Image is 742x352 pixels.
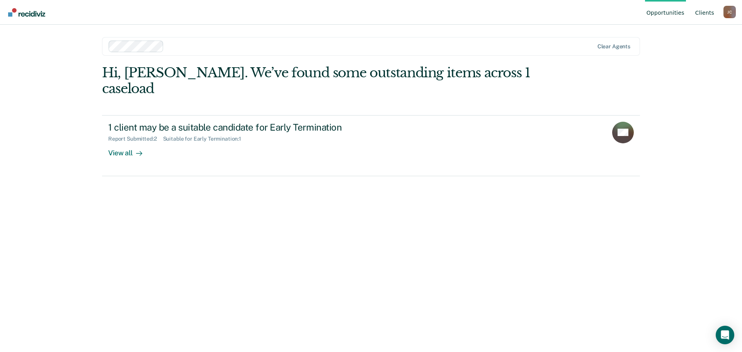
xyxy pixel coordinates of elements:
[108,122,380,133] div: 1 client may be a suitable candidate for Early Termination
[102,65,533,97] div: Hi, [PERSON_NAME]. We’ve found some outstanding items across 1 caseload
[716,326,734,344] div: Open Intercom Messenger
[102,115,640,176] a: 1 client may be a suitable candidate for Early TerminationReport Submitted:2Suitable for Early Te...
[163,136,248,142] div: Suitable for Early Termination : 1
[597,43,630,50] div: Clear agents
[723,6,736,18] button: Profile dropdown button
[723,6,736,18] div: J C
[108,136,163,142] div: Report Submitted : 2
[8,8,45,17] img: Recidiviz
[108,142,151,157] div: View all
